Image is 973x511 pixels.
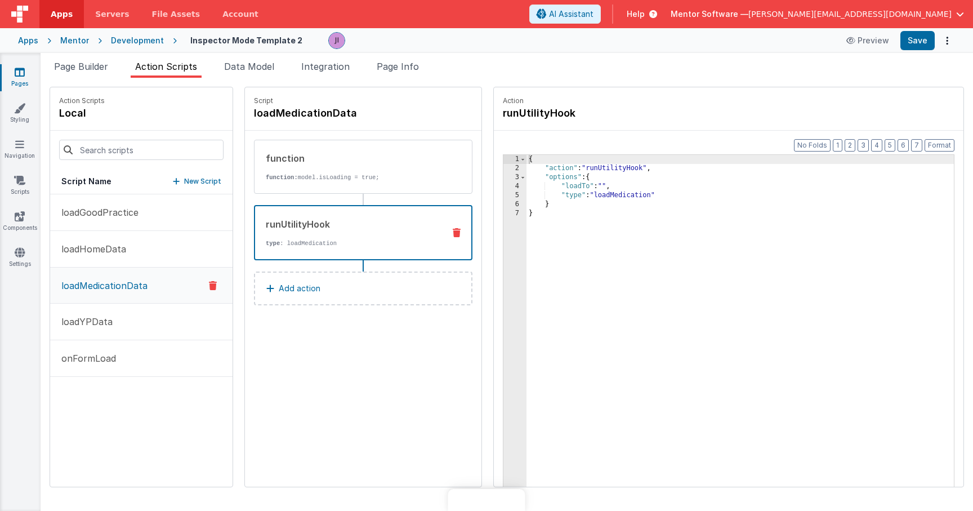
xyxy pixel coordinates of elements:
div: runUtilityHook [266,217,435,231]
strong: function: [266,174,298,181]
span: [PERSON_NAME][EMAIL_ADDRESS][DOMAIN_NAME] [748,8,952,20]
p: model.isLoading = true; [266,173,436,182]
button: Format [925,139,954,152]
button: 5 [885,139,895,152]
button: Preview [840,32,896,50]
div: 1 [503,155,526,164]
div: 4 [503,182,526,191]
p: onFormLoad [55,352,116,365]
button: New Script [173,176,221,187]
span: Action Scripts [135,61,197,72]
button: 6 [898,139,909,152]
div: 7 [503,209,526,218]
div: 6 [503,200,526,209]
div: Apps [18,35,38,46]
h4: loadMedicationData [254,105,423,121]
button: 2 [845,139,855,152]
div: 3 [503,173,526,182]
p: Action [503,96,954,105]
p: loadMedicationData [55,279,148,292]
div: 2 [503,164,526,173]
span: Servers [95,8,129,20]
button: 3 [858,139,869,152]
span: Help [627,8,645,20]
button: Add action [254,272,472,305]
button: onFormLoad [50,340,233,377]
div: Development [111,35,164,46]
p: Add action [279,282,320,295]
span: Integration [301,61,350,72]
button: Options [939,33,955,48]
p: loadGoodPractice [55,206,139,219]
strong: type [266,240,280,247]
button: 4 [871,139,882,152]
button: 1 [833,139,842,152]
div: Mentor [60,35,89,46]
button: No Folds [794,139,831,152]
span: AI Assistant [549,8,593,20]
p: Script [254,96,472,105]
h4: local [59,105,105,121]
span: Mentor Software — [671,8,748,20]
span: Apps [51,8,73,20]
span: Page Builder [54,61,108,72]
div: function [266,152,436,165]
span: Data Model [224,61,274,72]
div: 5 [503,191,526,200]
button: loadYPData [50,304,233,340]
p: : loadMedication [266,239,435,248]
h4: runUtilityHook [503,105,672,121]
span: Page Info [377,61,419,72]
p: New Script [184,176,221,187]
button: loadGoodPractice [50,194,233,231]
button: AI Assistant [529,5,601,24]
button: Save [900,31,935,50]
button: loadHomeData [50,231,233,268]
input: Search scripts [59,140,224,160]
button: loadMedicationData [50,268,233,304]
button: Mentor Software — [PERSON_NAME][EMAIL_ADDRESS][DOMAIN_NAME] [671,8,964,20]
button: 7 [911,139,922,152]
h5: Script Name [61,176,111,187]
p: Action Scripts [59,96,105,105]
img: 6c3d48e323fef8557f0b76cc516e01c7 [329,33,345,48]
h4: Inspector Mode Template 2 [190,36,302,45]
p: loadHomeData [55,242,126,256]
p: loadYPData [55,315,113,328]
span: File Assets [152,8,200,20]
